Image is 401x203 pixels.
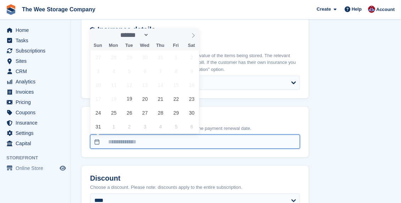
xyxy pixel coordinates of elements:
span: CRM [16,66,58,76]
a: menu [4,35,67,45]
span: Insurance [16,118,58,128]
span: August 20, 2025 [138,92,152,106]
span: September 2, 2025 [122,120,136,133]
span: Sun [90,43,106,48]
span: July 31, 2025 [154,50,167,64]
span: September 6, 2025 [185,120,199,133]
a: menu [4,128,67,138]
span: August 21, 2025 [154,92,167,106]
span: August 22, 2025 [169,92,183,106]
span: August 18, 2025 [107,92,121,106]
span: August 10, 2025 [91,78,105,92]
span: July 27, 2025 [91,50,105,64]
a: menu [4,97,67,107]
span: August 14, 2025 [154,78,167,92]
span: August 28, 2025 [154,106,167,120]
span: Mon [106,43,121,48]
img: Scott Ritchie [368,6,375,13]
span: August 19, 2025 [122,92,136,106]
span: Sat [184,43,199,48]
span: August 27, 2025 [138,106,152,120]
span: September 5, 2025 [169,120,183,133]
a: Preview store [59,164,67,172]
span: Capital [16,138,58,148]
span: August 8, 2025 [169,64,183,78]
p: Choose a discount. Please note: discounts apply to the entire subscription. [90,184,300,191]
a: menu [4,138,67,148]
span: August 11, 2025 [107,78,121,92]
span: Fri [168,43,184,48]
a: menu [4,77,67,87]
span: August 30, 2025 [185,106,199,120]
span: Coupons [16,108,58,117]
span: July 28, 2025 [107,50,121,64]
span: August 1, 2025 [169,50,183,64]
span: Help [352,6,362,13]
a: menu [4,56,67,66]
span: August 5, 2025 [122,64,136,78]
span: Invoices [16,87,58,97]
a: menu [4,66,67,76]
h2: Discount [90,174,300,182]
span: Wed [137,43,152,48]
span: Pricing [16,97,58,107]
span: Tue [121,43,137,48]
span: July 30, 2025 [138,50,152,64]
h2: Insurance details [98,26,300,34]
span: August 6, 2025 [138,64,152,78]
span: Storefront [6,154,71,161]
span: August 2, 2025 [185,50,199,64]
span: August 29, 2025 [169,106,183,120]
span: Account [376,6,395,13]
span: August 31, 2025 [91,120,105,133]
span: August 4, 2025 [107,64,121,78]
img: stora-icon-8386f47178a22dfd0bd8f6a31ec36ba5ce8667c1dd55bd0f319d3a0aa187defe.svg [6,4,16,15]
select: Month [118,31,149,39]
span: July 29, 2025 [122,50,136,64]
span: August 9, 2025 [185,64,199,78]
input: Year [149,31,171,39]
span: Tasks [16,35,58,45]
span: Subscriptions [16,46,58,56]
a: menu [4,25,67,35]
span: August 26, 2025 [122,106,136,120]
span: August 23, 2025 [185,92,199,106]
span: Sites [16,56,58,66]
a: menu [4,163,67,173]
span: September 4, 2025 [154,120,167,133]
span: Settings [16,128,58,138]
span: Online Store [16,163,58,173]
span: August 3, 2025 [91,64,105,78]
span: September 3, 2025 [138,120,152,133]
span: August 12, 2025 [122,78,136,92]
span: August 25, 2025 [107,106,121,120]
span: Analytics [16,77,58,87]
span: August 13, 2025 [138,78,152,92]
span: August 16, 2025 [185,78,199,92]
a: menu [4,108,67,117]
a: The Wee Storage Company [19,4,98,15]
span: August 15, 2025 [169,78,183,92]
span: August 24, 2025 [91,106,105,120]
span: September 1, 2025 [107,120,121,133]
img: insurance-details-icon-731ffda60807649b61249b889ba3c5e2b5c27d34e2e1fb37a309f0fde93ff34a.svg [90,26,95,34]
a: menu [4,118,67,128]
span: Home [16,25,58,35]
a: menu [4,46,67,56]
span: August 17, 2025 [91,92,105,106]
a: menu [4,87,67,97]
span: Thu [152,43,168,48]
span: August 7, 2025 [154,64,167,78]
span: Create [317,6,331,13]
